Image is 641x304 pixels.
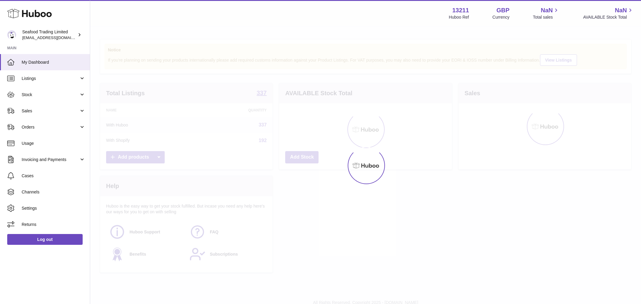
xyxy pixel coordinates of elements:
span: Sales [22,108,79,114]
span: Stock [22,92,79,98]
a: NaN Total sales [533,6,560,20]
span: Settings [22,205,85,211]
span: Orders [22,124,79,130]
strong: 13211 [452,6,469,14]
span: Total sales [533,14,560,20]
span: NaN [615,6,627,14]
span: My Dashboard [22,59,85,65]
a: NaN AVAILABLE Stock Total [583,6,634,20]
span: Channels [22,189,85,195]
span: Invoicing and Payments [22,157,79,163]
div: Seafood Trading Limited [22,29,76,41]
span: AVAILABLE Stock Total [583,14,634,20]
strong: GBP [496,6,509,14]
span: Usage [22,141,85,146]
span: Returns [22,222,85,227]
img: internalAdmin-13211@internal.huboo.com [7,30,16,39]
div: Currency [493,14,510,20]
span: Listings [22,76,79,81]
span: [EMAIL_ADDRESS][DOMAIN_NAME] [22,35,88,40]
span: NaN [541,6,553,14]
span: Cases [22,173,85,179]
div: Huboo Ref [449,14,469,20]
a: Log out [7,234,83,245]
